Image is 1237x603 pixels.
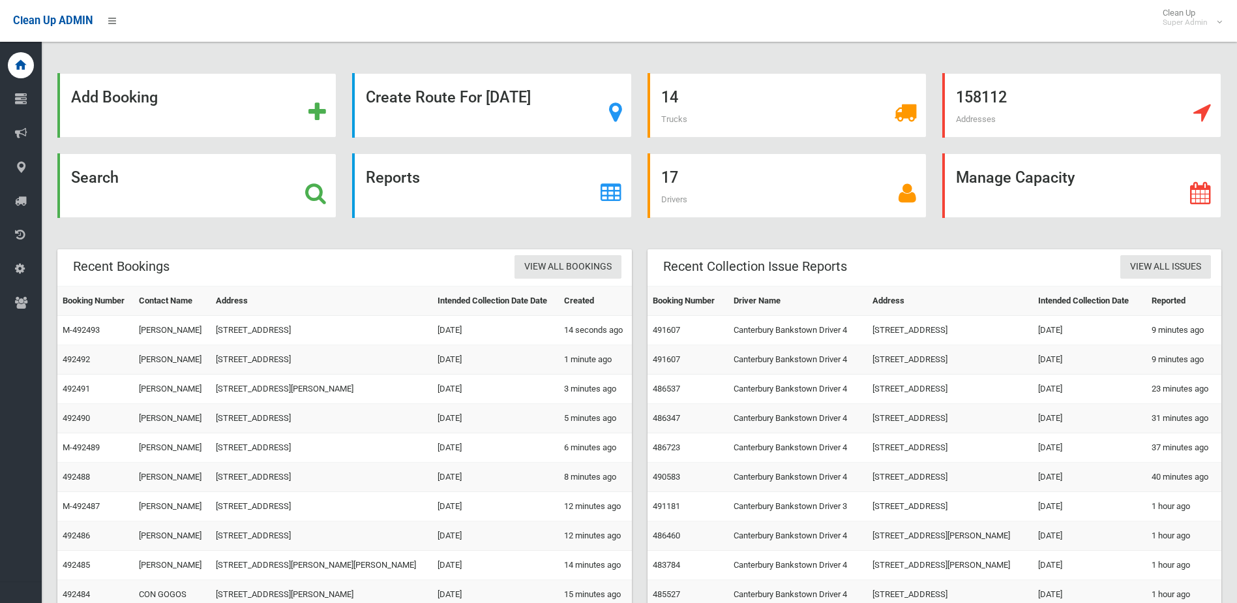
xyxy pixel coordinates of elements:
[728,551,867,580] td: Canterbury Bankstown Driver 4
[211,433,432,463] td: [STREET_ADDRESS]
[71,88,158,106] strong: Add Booking
[432,375,559,404] td: [DATE]
[1146,463,1221,492] td: 40 minutes ago
[1146,316,1221,345] td: 9 minutes ago
[1146,551,1221,580] td: 1 hour ago
[1163,18,1208,27] small: Super Admin
[942,153,1221,218] a: Manage Capacity
[1033,316,1146,345] td: [DATE]
[57,73,336,138] a: Add Booking
[1146,521,1221,551] td: 1 hour ago
[1033,521,1146,551] td: [DATE]
[942,73,1221,138] a: 158112 Addresses
[653,354,680,364] a: 491607
[653,560,680,570] a: 483784
[559,345,632,375] td: 1 minute ago
[559,463,632,492] td: 8 minutes ago
[63,589,90,599] a: 492484
[728,286,867,316] th: Driver Name
[1033,551,1146,580] td: [DATE]
[867,375,1033,404] td: [STREET_ADDRESS]
[1156,8,1221,27] span: Clean Up
[1033,404,1146,433] td: [DATE]
[1146,492,1221,521] td: 1 hour ago
[57,254,185,279] header: Recent Bookings
[134,404,211,433] td: [PERSON_NAME]
[63,325,100,335] a: M-492493
[648,286,728,316] th: Booking Number
[352,153,631,218] a: Reports
[867,433,1033,463] td: [STREET_ADDRESS]
[432,286,559,316] th: Intended Collection Date Date
[728,492,867,521] td: Canterbury Bankstown Driver 3
[352,73,631,138] a: Create Route For [DATE]
[648,153,927,218] a: 17 Drivers
[211,404,432,433] td: [STREET_ADDRESS]
[728,316,867,345] td: Canterbury Bankstown Driver 4
[867,345,1033,375] td: [STREET_ADDRESS]
[559,375,632,404] td: 3 minutes ago
[867,521,1033,551] td: [STREET_ADDRESS][PERSON_NAME]
[648,254,863,279] header: Recent Collection Issue Reports
[63,501,100,511] a: M-492487
[71,168,119,187] strong: Search
[661,114,687,124] span: Trucks
[559,433,632,463] td: 6 minutes ago
[1033,345,1146,375] td: [DATE]
[366,88,531,106] strong: Create Route For [DATE]
[514,255,621,279] a: View All Bookings
[432,463,559,492] td: [DATE]
[653,384,680,394] a: 486537
[867,551,1033,580] td: [STREET_ADDRESS][PERSON_NAME]
[661,194,687,204] span: Drivers
[1146,286,1221,316] th: Reported
[432,345,559,375] td: [DATE]
[211,463,432,492] td: [STREET_ADDRESS]
[653,531,680,540] a: 486460
[867,286,1033,316] th: Address
[559,404,632,433] td: 5 minutes ago
[653,325,680,335] a: 491607
[13,14,93,27] span: Clean Up ADMIN
[661,88,678,106] strong: 14
[1120,255,1211,279] a: View All Issues
[956,88,1007,106] strong: 158112
[1033,492,1146,521] td: [DATE]
[63,472,90,482] a: 492488
[559,521,632,551] td: 12 minutes ago
[432,492,559,521] td: [DATE]
[211,551,432,580] td: [STREET_ADDRESS][PERSON_NAME][PERSON_NAME]
[63,442,100,452] a: M-492489
[559,316,632,345] td: 14 seconds ago
[134,286,211,316] th: Contact Name
[432,521,559,551] td: [DATE]
[661,168,678,187] strong: 17
[134,433,211,463] td: [PERSON_NAME]
[211,345,432,375] td: [STREET_ADDRESS]
[432,316,559,345] td: [DATE]
[728,521,867,551] td: Canterbury Bankstown Driver 4
[134,375,211,404] td: [PERSON_NAME]
[728,375,867,404] td: Canterbury Bankstown Driver 4
[63,354,90,364] a: 492492
[134,316,211,345] td: [PERSON_NAME]
[559,492,632,521] td: 12 minutes ago
[1146,375,1221,404] td: 23 minutes ago
[653,501,680,511] a: 491181
[1146,433,1221,463] td: 37 minutes ago
[1146,345,1221,375] td: 9 minutes ago
[134,492,211,521] td: [PERSON_NAME]
[63,413,90,423] a: 492490
[653,472,680,482] a: 490583
[432,433,559,463] td: [DATE]
[134,345,211,375] td: [PERSON_NAME]
[134,521,211,551] td: [PERSON_NAME]
[432,404,559,433] td: [DATE]
[867,316,1033,345] td: [STREET_ADDRESS]
[211,375,432,404] td: [STREET_ADDRESS][PERSON_NAME]
[57,286,134,316] th: Booking Number
[63,531,90,540] a: 492486
[1033,286,1146,316] th: Intended Collection Date
[956,168,1075,187] strong: Manage Capacity
[57,153,336,218] a: Search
